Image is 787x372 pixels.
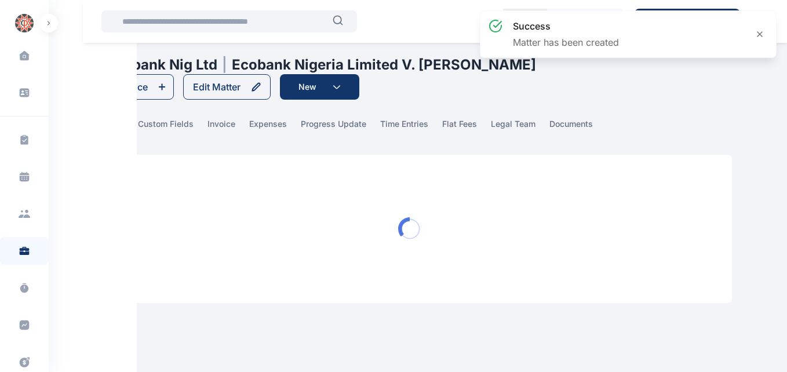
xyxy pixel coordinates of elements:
[491,118,549,136] a: legal team
[513,35,619,49] p: Matter has been created
[513,19,619,33] h3: success
[280,74,359,100] button: New
[301,118,366,136] span: progress update
[138,118,207,136] a: custom fields
[232,56,536,74] h1: Ecobank Nigeria Limited v. [PERSON_NAME]
[249,118,287,136] span: expenses
[301,118,380,136] a: progress update
[549,118,607,136] a: documents
[183,74,271,100] button: Edit Matter
[249,118,301,136] a: expenses
[193,80,241,94] div: Edit Matter
[207,118,249,136] a: invoice
[442,118,477,136] span: flat fees
[138,118,194,136] span: custom fields
[491,118,535,136] span: legal team
[442,118,491,136] a: flat fees
[222,56,227,74] span: |
[207,118,235,136] span: invoice
[380,118,442,136] a: time entries
[107,56,217,74] h1: Ecobank Nig Ltd
[380,118,428,136] span: time entries
[549,118,593,136] span: documents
